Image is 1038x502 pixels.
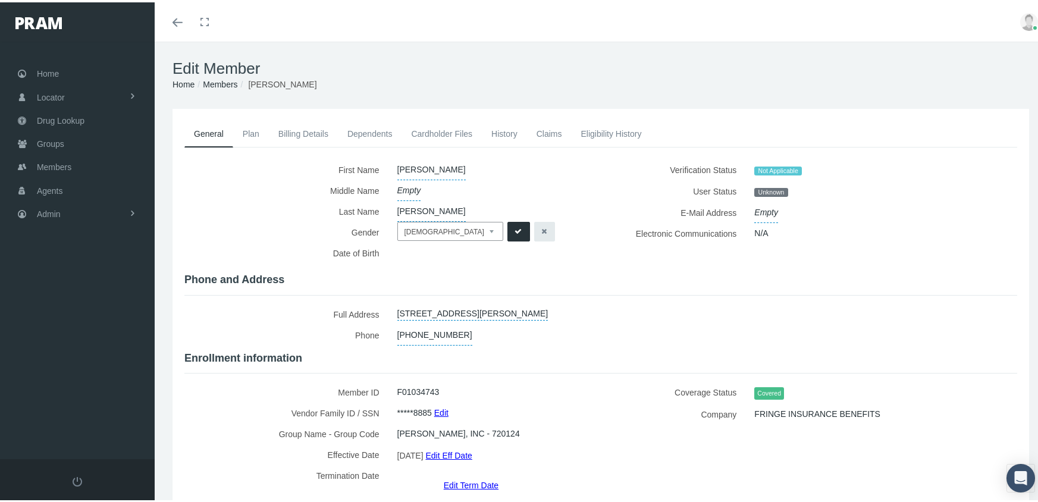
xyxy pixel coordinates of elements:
[425,444,472,462] a: Edit Eff Date
[610,379,745,401] label: Coverage Status
[444,474,498,491] a: Edit Term Date
[184,379,388,400] label: Member ID
[37,200,61,223] span: Admin
[610,221,745,241] label: Electronic Communications
[184,157,388,178] label: First Name
[434,401,449,419] a: Edit
[37,130,64,153] span: Groups
[184,421,388,442] label: Group Name - Group Code
[184,271,1017,284] h4: Phone and Address
[397,444,424,462] span: [DATE]
[610,401,745,422] label: Company
[184,322,388,343] label: Phone
[173,57,1029,76] h1: Edit Member
[338,118,402,145] a: Dependents
[754,200,778,221] span: Empty
[482,118,527,145] a: History
[15,15,62,27] img: PRAM_20_x_78.png
[754,401,880,422] span: FRINGE INSURANCE BENEFITS
[37,107,84,130] span: Drug Lookup
[37,60,59,83] span: Home
[233,118,269,145] a: Plan
[184,178,388,199] label: Middle Name
[397,157,466,178] span: [PERSON_NAME]
[397,421,520,441] span: [PERSON_NAME], INC - 720124
[571,118,651,145] a: Eligibility History
[184,302,388,322] label: Full Address
[184,400,388,421] label: Vendor Family ID / SSN
[397,178,421,199] span: Empty
[610,157,745,178] label: Verification Status
[184,118,233,145] a: General
[173,77,195,87] a: Home
[248,77,316,87] span: [PERSON_NAME]
[754,164,802,174] span: Not Applicable
[397,302,548,318] a: [STREET_ADDRESS][PERSON_NAME]
[184,442,388,463] label: Effective Date
[397,199,466,219] span: [PERSON_NAME]
[1020,11,1038,29] img: user-placeholder.jpg
[184,199,388,219] label: Last Name
[184,350,1017,363] h4: Enrollment information
[754,186,788,195] span: Unknown
[269,118,338,145] a: Billing Details
[37,177,63,200] span: Agents
[37,84,65,106] span: Locator
[527,118,572,145] a: Claims
[754,221,768,241] span: N/A
[1006,462,1035,490] div: Open Intercom Messenger
[754,385,784,397] span: Covered
[610,178,745,200] label: User Status
[37,153,71,176] span: Members
[184,240,388,265] label: Date of Birth
[397,322,472,343] span: [PHONE_NUMBER]
[184,463,388,490] label: Termination Date
[402,118,482,145] a: Cardholder Files
[610,200,745,221] label: E-Mail Address
[184,219,388,240] label: Gender
[203,77,237,87] a: Members
[397,379,440,400] span: F01034743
